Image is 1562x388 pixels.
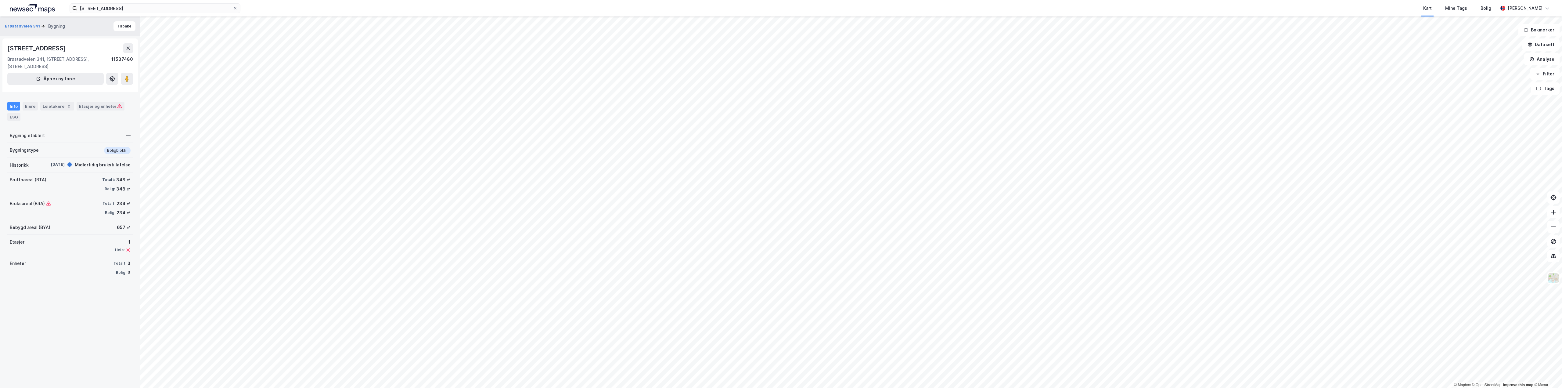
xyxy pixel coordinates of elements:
[1472,383,1502,387] a: OpenStreetMap
[128,269,131,276] div: 3
[10,224,50,231] div: Bebygd areal (BYA)
[113,261,126,266] div: Totalt:
[1445,5,1467,12] div: Mine Tags
[1481,5,1491,12] div: Bolig
[105,210,115,215] div: Bolig:
[115,238,131,246] div: 1
[75,161,131,169] div: Midlertidig brukstillatelse
[1508,5,1542,12] div: [PERSON_NAME]
[116,270,126,275] div: Bolig:
[1531,359,1562,388] div: Kontrollprogram for chat
[1524,53,1560,65] button: Analyse
[66,103,72,109] div: 2
[1530,68,1560,80] button: Filter
[113,21,135,31] button: Tilbake
[10,260,26,267] div: Enheter
[105,187,115,191] div: Bolig:
[10,176,46,183] div: Bruttoareal (BTA)
[7,113,20,121] div: ESG
[7,73,104,85] button: Åpne i ny fane
[117,209,131,216] div: 234 ㎡
[1531,82,1560,95] button: Tags
[7,43,67,53] div: [STREET_ADDRESS]
[116,176,131,183] div: 348 ㎡
[10,200,51,207] div: Bruksareal (BRA)
[1503,383,1533,387] a: Improve this map
[116,185,131,193] div: 348 ㎡
[1522,38,1560,51] button: Datasett
[10,161,29,169] div: Historikk
[111,56,133,70] div: 11537480
[40,162,65,167] div: [DATE]
[10,147,39,154] div: Bygningstype
[5,23,41,29] button: Brøstadveien 341
[102,177,115,182] div: Totalt:
[117,200,131,207] div: 234 ㎡
[117,224,131,231] div: 657 ㎡
[7,102,20,111] div: Info
[128,260,131,267] div: 3
[115,248,124,252] div: Heis:
[126,132,131,139] div: —
[23,102,38,111] div: Eiere
[48,23,65,30] div: Bygning
[40,102,74,111] div: Leietakere
[77,4,233,13] input: Søk på adresse, matrikkel, gårdeiere, leietakere eller personer
[103,201,115,206] div: Totalt:
[7,56,111,70] div: Brøstadveien 341, [STREET_ADDRESS], [STREET_ADDRESS]
[1548,272,1559,284] img: Z
[1423,5,1432,12] div: Kart
[10,4,55,13] img: logo.a4113a55bc3d86da70a041830d287a7e.svg
[79,103,122,109] div: Etasjer og enheter
[1518,24,1560,36] button: Bokmerker
[1454,383,1471,387] a: Mapbox
[10,238,24,246] div: Etasjer
[1531,359,1562,388] iframe: Chat Widget
[10,132,45,139] div: Bygning etablert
